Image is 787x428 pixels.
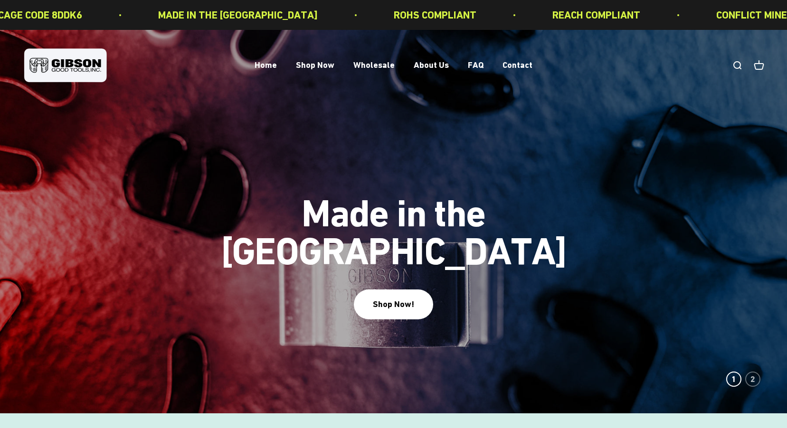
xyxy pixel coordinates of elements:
split-lines: Made in the [GEOGRAPHIC_DATA] [209,229,579,273]
a: About Us [414,60,449,70]
button: 2 [745,372,760,387]
a: Wholesale [353,60,395,70]
a: Home [255,60,277,70]
a: FAQ [468,60,484,70]
a: Contact [503,60,532,70]
a: Shop Now [296,60,334,70]
p: MADE IN THE [GEOGRAPHIC_DATA] [147,7,306,23]
p: ROHS COMPLIANT [382,7,465,23]
div: Shop Now! [373,298,414,311]
button: Shop Now! [354,289,433,319]
button: 1 [726,372,741,387]
p: REACH COMPLIANT [541,7,629,23]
